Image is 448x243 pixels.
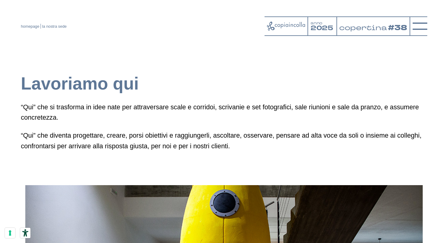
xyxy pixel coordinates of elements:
tspan: copertina [339,23,387,32]
tspan: #38 [388,23,407,33]
tspan: anno [311,21,323,26]
span: la nostra sede [42,24,67,29]
p: “Qui” che diventa progettare, creare, porsi obiettivi e raggiungerli, ascoltare, osservare, pensa... [21,130,427,151]
p: “Qui” che si trasforma in idee nate per attraversare scale e corridoi, scrivanie e set fotografic... [21,102,427,123]
h1: Lavoriamo qui [21,73,427,95]
tspan: 2025 [311,24,333,33]
button: Strumenti di accessibilità [20,228,30,238]
a: homepage [21,24,39,29]
button: Le tue preferenze relative al consenso per le tecnologie di tracciamento [5,228,15,238]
